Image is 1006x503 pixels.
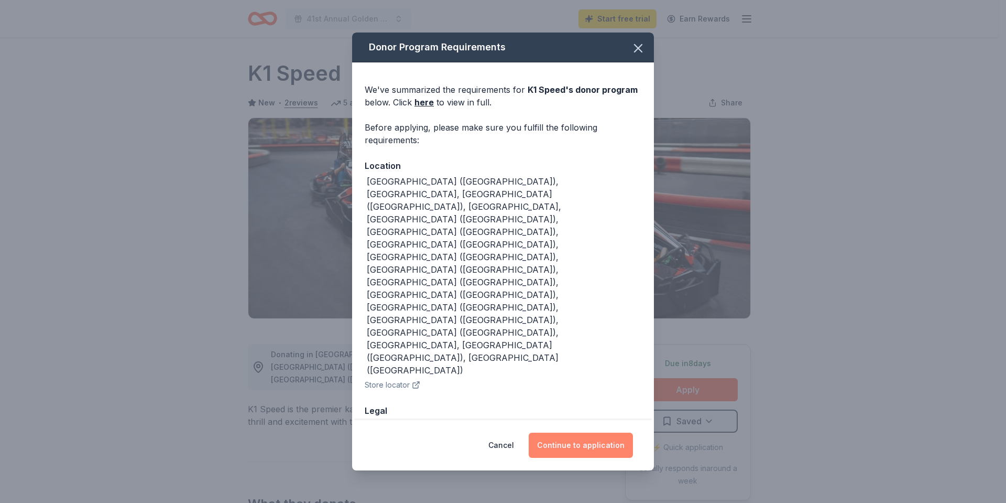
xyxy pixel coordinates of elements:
div: Location [365,159,641,173]
span: K1 Speed 's donor program [528,84,638,95]
button: Store locator [365,379,420,391]
div: Legal [365,404,641,418]
div: [GEOGRAPHIC_DATA] ([GEOGRAPHIC_DATA]), [GEOGRAPHIC_DATA], [GEOGRAPHIC_DATA] ([GEOGRAPHIC_DATA]), ... [367,175,641,377]
div: We've summarized the requirements for below. Click to view in full. [365,83,641,109]
button: Cancel [488,433,514,458]
div: Before applying, please make sure you fulfill the following requirements: [365,121,641,146]
div: Donor Program Requirements [352,33,654,62]
button: Continue to application [529,433,633,458]
a: here [414,96,434,109]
